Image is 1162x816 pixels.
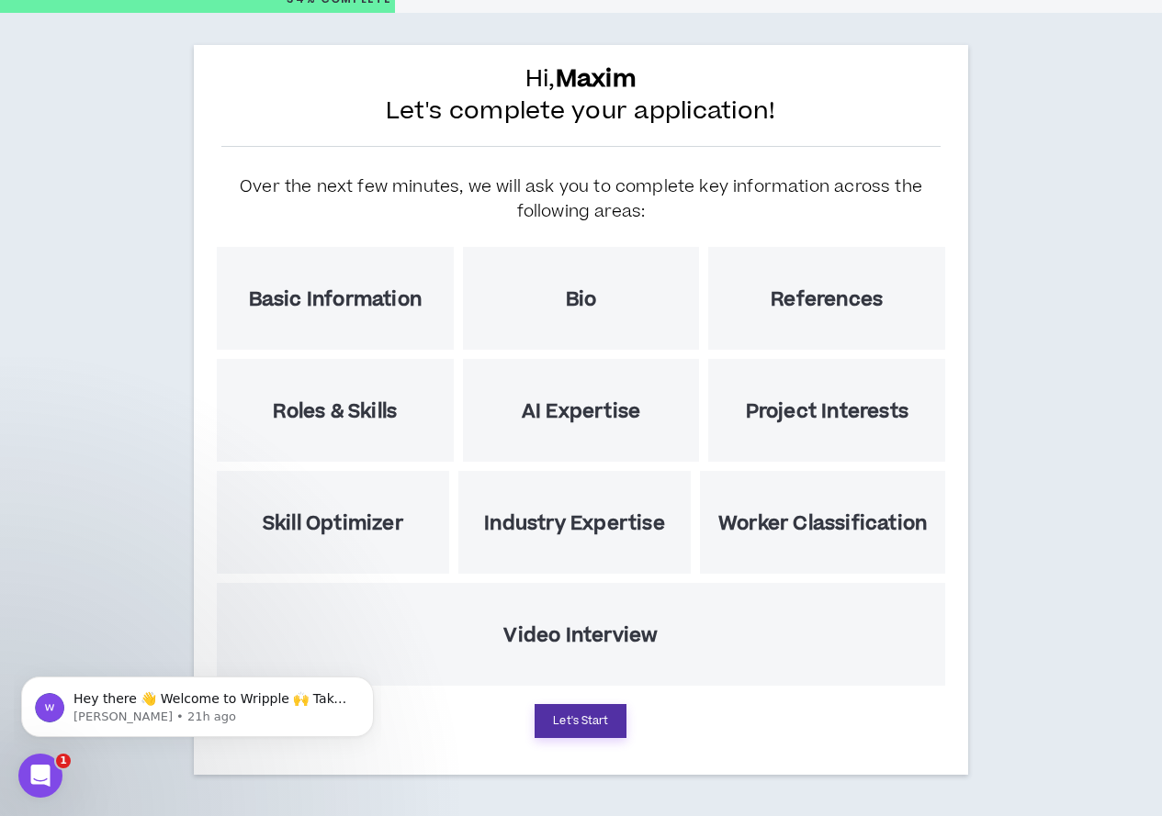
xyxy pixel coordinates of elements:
[771,288,883,311] h5: References
[231,174,931,224] h5: Over the next few minutes, we will ask you to complete key information across the following areas:
[522,400,640,423] h5: AI Expertise
[746,400,908,423] h5: Project Interests
[18,754,62,798] iframe: Intercom live chat
[535,704,626,738] button: Let's Start
[484,512,665,535] h5: Industry Expertise
[566,288,597,311] h5: Bio
[525,63,637,95] span: Hi,
[386,95,775,128] span: Let's complete your application!
[263,512,403,535] h5: Skill Optimizer
[14,638,381,766] iframe: Intercom notifications message
[249,288,422,311] h5: Basic Information
[273,400,397,423] h5: Roles & Skills
[56,754,71,768] span: 1
[718,512,927,535] h5: Worker Classification
[556,61,637,96] b: Maxim
[503,624,658,647] h5: Video Interview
